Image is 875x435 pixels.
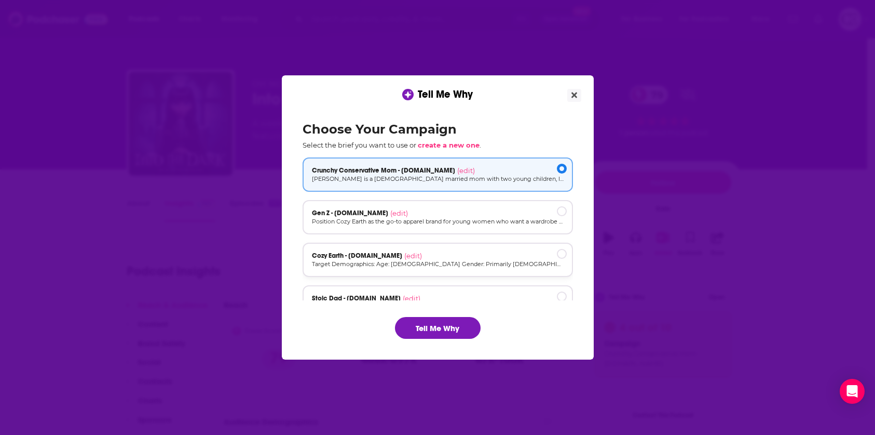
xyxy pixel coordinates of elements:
[418,141,480,149] span: create a new one
[303,122,573,137] h2: Choose Your Campaign
[312,209,388,217] span: Gen Z - [DOMAIN_NAME]
[403,294,420,302] span: (edit)
[395,317,481,339] button: Tell Me Why
[840,379,865,404] div: Open Intercom Messenger
[390,209,408,217] span: (edit)
[567,89,581,102] button: Close
[418,88,473,101] span: Tell Me Why
[312,260,564,269] p: Target Demographics: Age: [DEMOGRAPHIC_DATA] Gender: Primarily [DEMOGRAPHIC_DATA] (60-70%) but al...
[312,252,402,260] span: Cozy Earth - [DOMAIN_NAME]
[404,252,422,260] span: (edit)
[457,166,475,175] span: (edit)
[312,166,455,175] span: Crunchy Conservative Mom - [DOMAIN_NAME]
[404,90,412,99] img: tell me why sparkle
[303,141,573,149] p: Select the brief you want to use or .
[312,217,564,226] p: Position Cozy Earth as the go-to apparel brand for young women who want a wardrobe that’s as styl...
[312,294,401,302] span: Stoic Dad - [DOMAIN_NAME]
[312,175,564,183] p: [PERSON_NAME] is a [DEMOGRAPHIC_DATA] married mom with two young children, living in a suburban o...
